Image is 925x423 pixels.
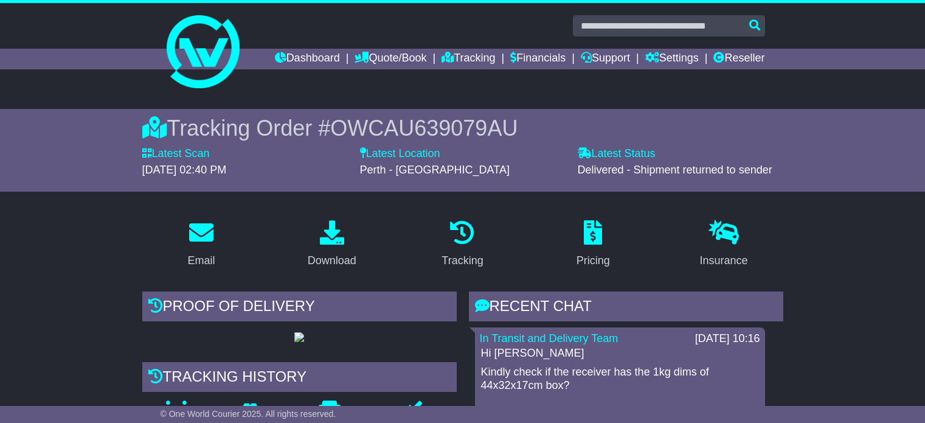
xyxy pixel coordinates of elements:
div: Download [308,253,356,269]
a: Pricing [569,216,618,273]
div: [DATE] 10:16 [695,332,760,346]
p: Kindly check if the receiver has the 1kg dims of 44x32x17cm box? [481,366,759,392]
div: Tracking [442,253,483,269]
div: Insurance [700,253,748,269]
a: Support [581,49,630,69]
a: Dashboard [275,49,340,69]
div: Tracking history [142,362,457,395]
a: Quote/Book [355,49,426,69]
div: RECENT CHAT [469,292,783,324]
img: GetPodImage [294,332,304,342]
label: Latest Status [578,147,656,161]
a: Settings [645,49,699,69]
div: Proof of Delivery [142,292,457,324]
a: Reseller [713,49,764,69]
div: Tracking Order # [142,115,783,141]
div: Email [187,253,215,269]
span: Delivered - Shipment returned to sender [578,164,772,176]
a: Download [300,216,364,273]
span: [DATE] 02:40 PM [142,164,227,176]
span: Perth - [GEOGRAPHIC_DATA] [360,164,510,176]
span: © One World Courier 2025. All rights reserved. [161,409,336,419]
a: Tracking [442,49,495,69]
label: Latest Scan [142,147,210,161]
a: Tracking [434,216,491,273]
label: Latest Location [360,147,440,161]
p: Hi [PERSON_NAME] [481,347,759,360]
span: OWCAU639079AU [330,116,518,141]
a: In Transit and Delivery Team [480,332,618,344]
a: Financials [510,49,566,69]
a: Insurance [692,216,756,273]
div: Pricing [577,253,610,269]
a: Email [179,216,223,273]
